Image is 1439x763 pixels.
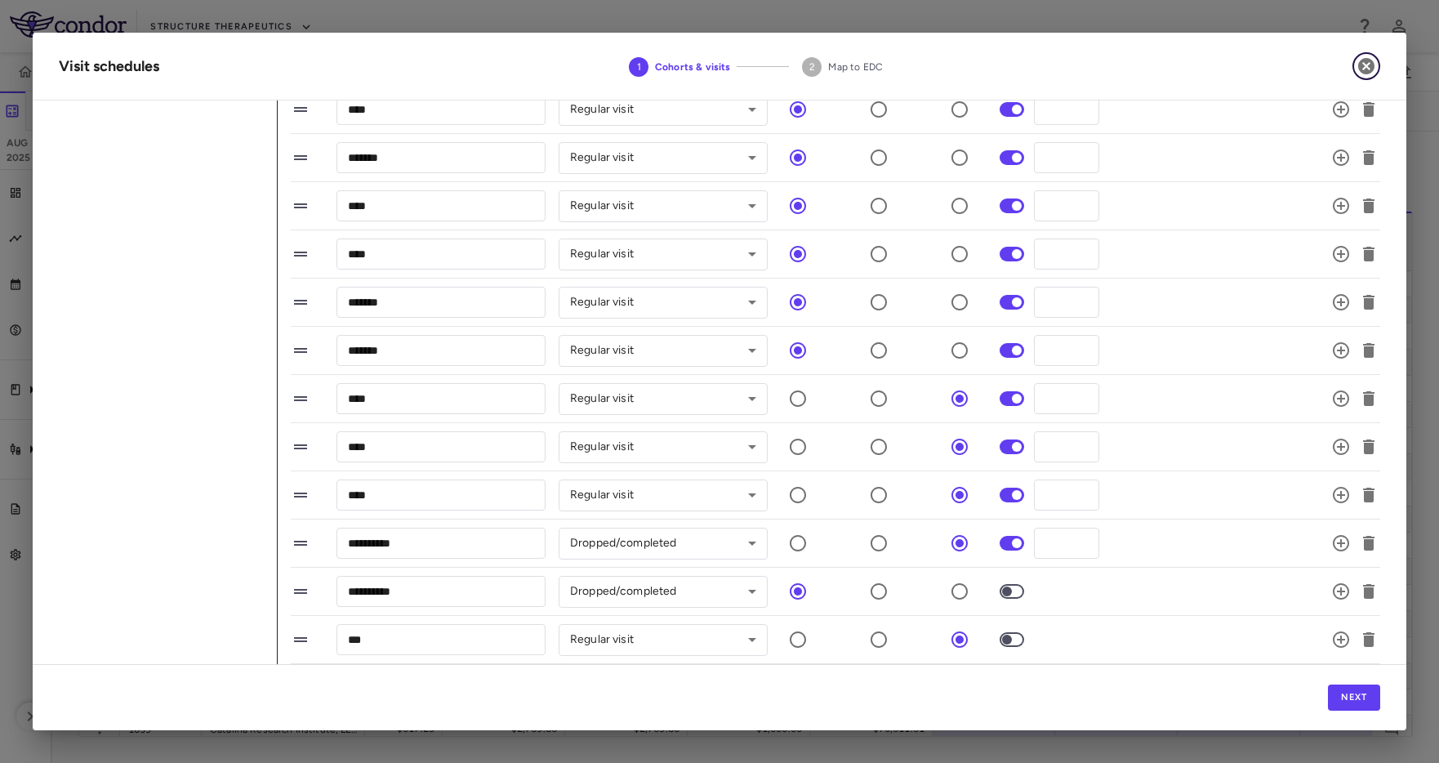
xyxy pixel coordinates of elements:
span: Cohorts & visits [655,60,730,74]
div: Regular visit [559,383,768,415]
button: Cohorts & visits [616,38,743,96]
div: Regular visit [559,287,768,319]
div: Regular visit [559,239,768,270]
div: Regular visit [559,624,768,656]
button: Next [1328,685,1380,711]
div: Regular visit [559,190,768,222]
div: Dropped/completed [559,528,768,560]
div: Regular visit [559,94,768,126]
div: Visit schedules [59,56,159,78]
div: Regular visit [559,480,768,511]
div: Dropped/completed [559,576,768,608]
div: Regular visit [559,142,768,174]
div: Regular visit [559,335,768,367]
text: 1 [637,61,641,73]
div: Regular visit [559,431,768,463]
